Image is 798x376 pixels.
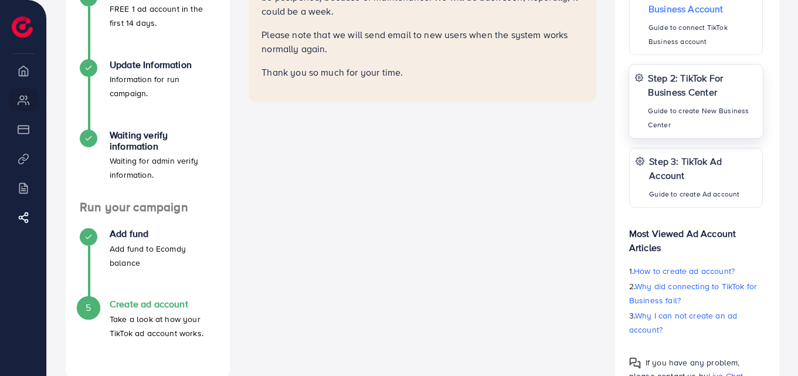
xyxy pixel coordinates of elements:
[648,104,757,132] p: Guide to create New Business Center
[66,59,230,130] li: Update Information
[748,323,789,367] iframe: Chat
[110,228,216,239] h4: Add fund
[86,301,91,314] span: 5
[629,309,763,337] p: 3.
[110,299,216,310] h4: Create ad account
[629,280,757,306] span: Why did connecting to TikTok for Business fail?
[262,28,583,56] p: Please note that we will send email to new users when the system works normally again.
[629,357,641,369] img: Popup guide
[66,228,230,299] li: Add fund
[634,265,735,277] span: How to create ad account?
[649,154,756,182] p: Step 3: TikTok Ad Account
[110,154,216,182] p: Waiting for admin verify information.
[110,2,216,30] p: FREE 1 ad account in the first 14 days.
[629,264,763,278] p: 1.
[629,310,738,336] span: Why I can not create an ad account?
[66,130,230,200] li: Waiting verify information
[66,299,230,369] li: Create ad account
[110,72,216,100] p: Information for run campaign.
[12,16,33,38] img: logo
[110,59,216,70] h4: Update Information
[648,21,756,49] p: Guide to connect TikTok Business account
[648,70,757,99] p: Step 2: TikTok For Business Center
[110,242,216,270] p: Add fund to Ecomdy balance
[262,65,583,79] p: Thank you so much for your time.
[649,187,756,201] p: Guide to create Ad account
[629,279,763,307] p: 2.
[110,312,216,340] p: Take a look at how your TikTok ad account works.
[66,200,230,215] h4: Run your campaign
[110,130,216,152] h4: Waiting verify information
[629,217,763,255] p: Most Viewed Ad Account Articles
